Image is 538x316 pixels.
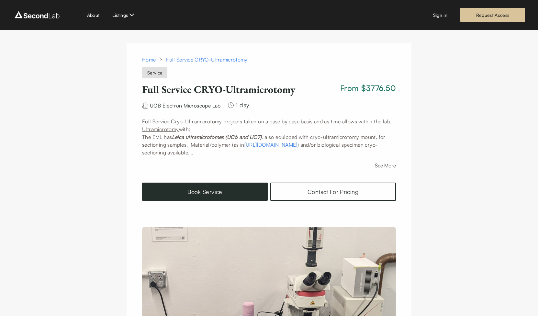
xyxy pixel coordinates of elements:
[87,12,100,18] a: About
[236,102,249,109] span: 1 day
[142,126,179,132] u: Ultramicrotomy
[150,102,221,109] span: UCB Electron Microscope Lab
[270,183,396,201] a: Contact For Pricing
[223,102,225,109] div: |
[142,67,167,78] span: Service
[142,83,338,96] h1: Full Service CRYO-Ultramicrotomy
[340,83,396,94] span: From $3776.50
[13,10,61,20] img: logo
[244,141,297,148] a: [URL][DOMAIN_NAME]
[433,12,447,18] a: Sign in
[142,56,156,63] a: Home
[142,133,396,156] p: The EML has , also equipped with cryo-ultramicrotomy mount, for sectioning samples. Material/poly...
[142,125,396,133] p: with:
[150,102,221,108] a: UCB Electron Microscope Lab
[460,8,525,22] a: Request Access
[375,162,396,172] button: See More
[142,183,268,201] button: Book Service
[166,56,247,63] div: Full Service CRYO-Ultramicrotomy
[172,134,262,140] em: Leica ultramicrotomes (UC6 and UC7)
[142,118,396,125] p: Full Service Cryo-Ultramicrotomy projects taken on a case by case basis and as time allows within...
[112,11,136,19] button: Listings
